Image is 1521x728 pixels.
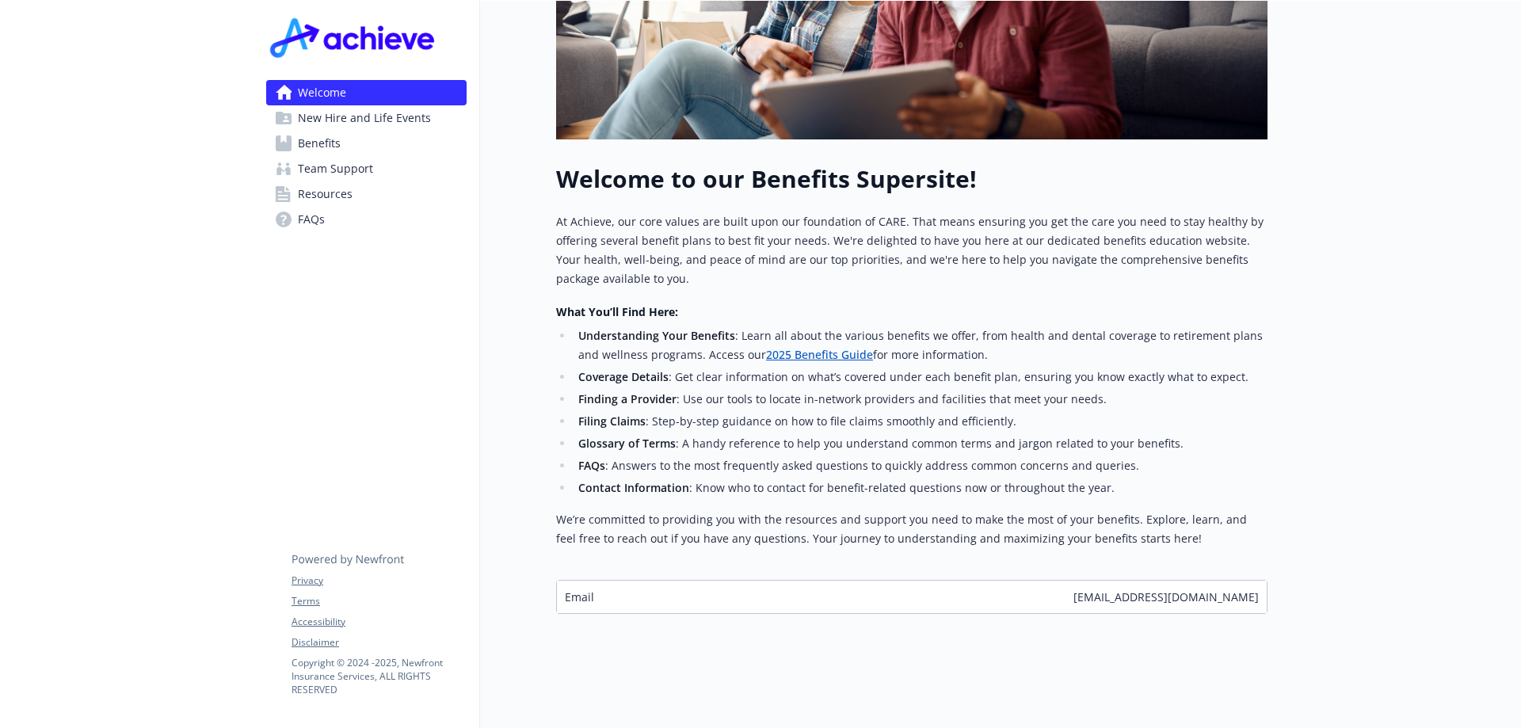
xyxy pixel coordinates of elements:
[574,434,1267,453] li: : A handy reference to help you understand common terms and jargon related to your benefits.
[266,105,467,131] a: New Hire and Life Events
[292,594,466,608] a: Terms
[298,105,431,131] span: New Hire and Life Events
[578,436,676,451] strong: Glossary of Terms
[266,131,467,156] a: Benefits
[292,574,466,588] a: Privacy
[266,156,467,181] a: Team Support
[578,480,689,495] strong: Contact Information
[266,207,467,232] a: FAQs
[578,414,646,429] strong: Filing Claims
[266,80,467,105] a: Welcome
[298,80,346,105] span: Welcome
[556,212,1267,288] p: At Achieve, our core values are built upon our foundation of CARE. That means ensuring you get th...
[298,156,373,181] span: Team Support
[578,458,605,473] strong: FAQs
[298,207,325,232] span: FAQs
[292,656,466,696] p: Copyright © 2024 - 2025 , Newfront Insurance Services, ALL RIGHTS RESERVED
[556,304,678,319] strong: What You’ll Find Here:
[578,391,677,406] strong: Finding a Provider
[574,412,1267,431] li: : Step-by-step guidance on how to file claims smoothly and efficiently.
[574,456,1267,475] li: : Answers to the most frequently asked questions to quickly address common concerns and queries.
[298,131,341,156] span: Benefits
[574,390,1267,409] li: : Use our tools to locate in-network providers and facilities that meet your needs.
[766,347,873,362] a: 2025 Benefits Guide
[556,165,1267,193] h1: Welcome to our Benefits Supersite!
[565,589,594,605] span: Email
[578,328,735,343] strong: Understanding Your Benefits
[266,181,467,207] a: Resources
[292,635,466,650] a: Disclaimer
[1073,589,1259,605] span: [EMAIL_ADDRESS][DOMAIN_NAME]
[574,478,1267,497] li: : Know who to contact for benefit-related questions now or throughout the year.
[574,326,1267,364] li: : Learn all about the various benefits we offer, from health and dental coverage to retirement pl...
[298,181,353,207] span: Resources
[578,369,669,384] strong: Coverage Details
[574,368,1267,387] li: : Get clear information on what’s covered under each benefit plan, ensuring you know exactly what...
[556,510,1267,548] p: We’re committed to providing you with the resources and support you need to make the most of your...
[292,615,466,629] a: Accessibility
